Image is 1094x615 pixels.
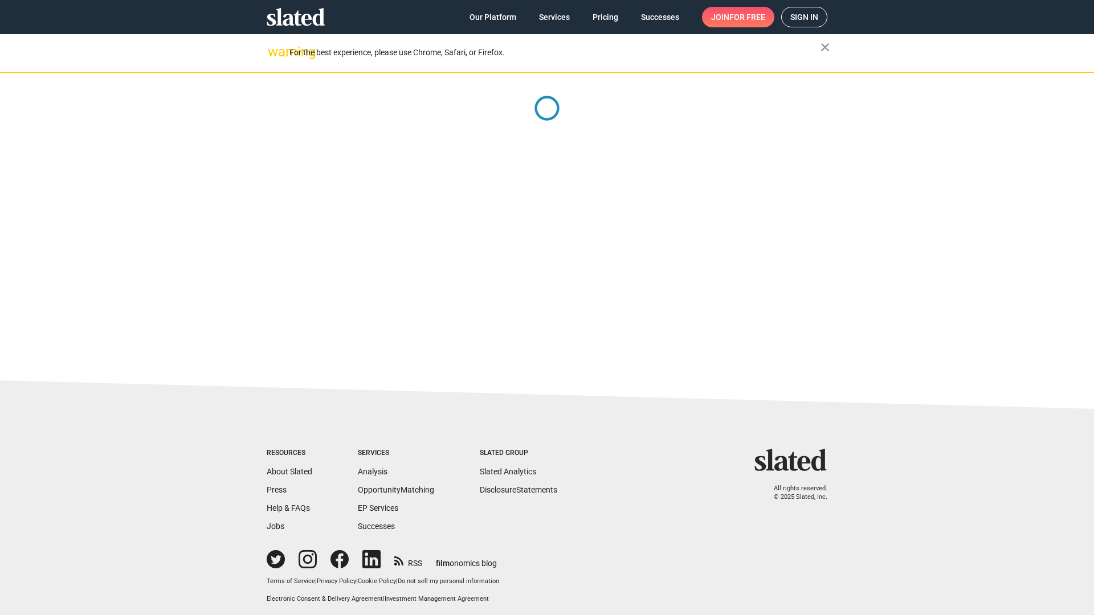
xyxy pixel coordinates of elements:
[267,522,284,531] a: Jobs
[267,595,383,602] a: Electronic Consent & Delivery Agreement
[394,551,422,569] a: RSS
[396,577,398,585] span: |
[383,595,385,602] span: |
[385,595,489,602] a: Investment Management Agreement
[711,7,765,27] span: Join
[356,577,358,585] span: |
[762,485,827,501] p: All rights reserved. © 2025 Slated, Inc.
[289,45,820,60] div: For the best experience, please use Chrome, Safari, or Firefox.
[480,467,536,476] a: Slated Analytics
[358,522,395,531] a: Successes
[268,45,281,59] mat-icon: warning
[729,7,765,27] span: for free
[818,40,832,54] mat-icon: close
[436,559,450,568] span: film
[398,577,499,586] button: Do not sell my personal information
[315,577,317,585] span: |
[358,449,434,458] div: Services
[267,467,312,476] a: About Slated
[317,577,356,585] a: Privacy Policy
[641,7,679,27] span: Successes
[358,503,398,512] a: EP Services
[593,7,618,27] span: Pricing
[358,467,387,476] a: Analysis
[632,7,688,27] a: Successes
[702,7,774,27] a: Joinfor free
[539,7,570,27] span: Services
[781,7,827,27] a: Sign in
[470,7,516,27] span: Our Platform
[480,449,557,458] div: Slated Group
[358,485,434,494] a: OpportunityMatching
[530,7,579,27] a: Services
[267,577,315,585] a: Terms of Service
[267,449,312,458] div: Resources
[267,503,310,512] a: Help & FAQs
[436,549,497,569] a: filmonomics blog
[460,7,525,27] a: Our Platform
[480,485,557,494] a: DisclosureStatements
[267,485,287,494] a: Press
[790,7,818,27] span: Sign in
[583,7,627,27] a: Pricing
[358,577,396,585] a: Cookie Policy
